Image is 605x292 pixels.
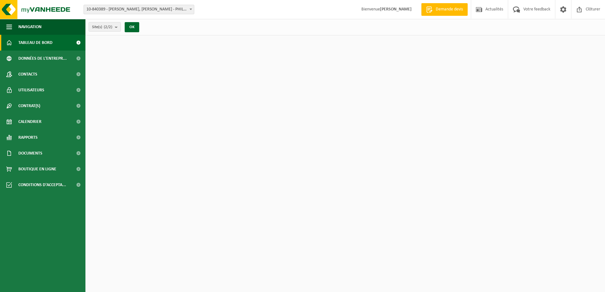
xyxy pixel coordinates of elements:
[18,161,56,177] span: Boutique en ligne
[125,22,139,32] button: OK
[18,98,40,114] span: Contrat(s)
[89,22,121,32] button: Site(s)(2/2)
[434,6,465,13] span: Demande devis
[18,35,53,51] span: Tableau de bord
[18,66,37,82] span: Contacts
[18,19,41,35] span: Navigation
[18,145,42,161] span: Documents
[92,22,112,32] span: Site(s)
[380,7,412,12] strong: [PERSON_NAME]
[18,82,44,98] span: Utilisateurs
[18,51,67,66] span: Données de l'entrepr...
[84,5,194,14] span: 10-840389 - ROBERT, CHRISTOPHE - PHILIPPEVILLE
[18,114,41,130] span: Calendrier
[421,3,468,16] a: Demande devis
[104,25,112,29] count: (2/2)
[18,177,66,193] span: Conditions d'accepta...
[18,130,38,145] span: Rapports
